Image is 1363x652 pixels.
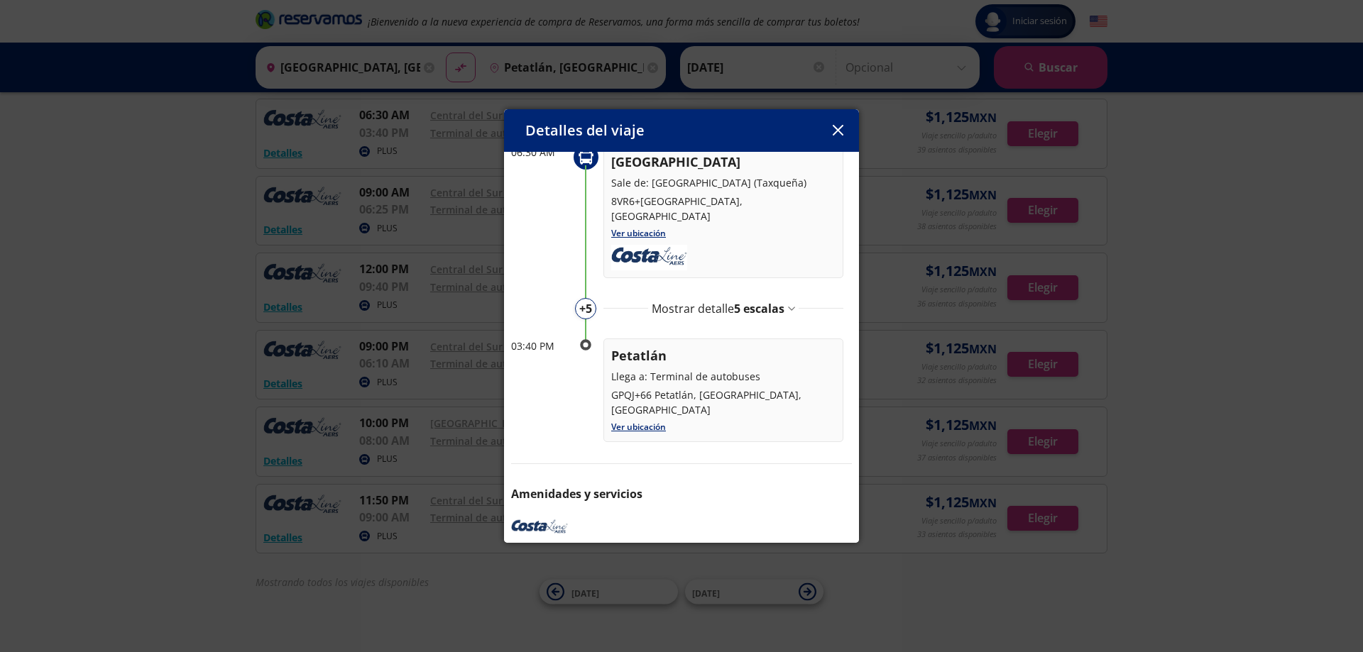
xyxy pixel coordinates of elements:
[611,227,666,239] a: Ver ubicación
[611,387,836,417] p: GPQJ+66 Petatlán, [GEOGRAPHIC_DATA], [GEOGRAPHIC_DATA]
[611,346,836,365] p: Petatlán
[734,301,784,316] span: 5 escalas
[579,300,592,317] p: + 5
[511,338,568,353] p: 03:40 PM
[511,485,852,502] p: Amenidades y servicios
[511,145,568,160] p: 06:30 AM
[611,369,836,384] p: Llega a: Terminal de autobuses
[611,153,836,172] p: [GEOGRAPHIC_DATA]
[511,516,568,538] img: COSTA LINE FUTURA
[652,300,784,317] p: Mostrar detalle
[611,194,836,223] p: 8VR6+[GEOGRAPHIC_DATA], [GEOGRAPHIC_DATA]
[611,245,687,270] img: uploads_2F1618599176729-w9r3pol644-d629c15044929c08f56a2cfd8cb674b0_2Fcostaline.jpg
[611,421,666,433] a: Ver ubicación
[611,175,836,190] p: Sale de: [GEOGRAPHIC_DATA] (Taxqueña)
[525,120,645,141] p: Detalles del viaje
[652,300,795,317] button: Mostrar detalle5 escalas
